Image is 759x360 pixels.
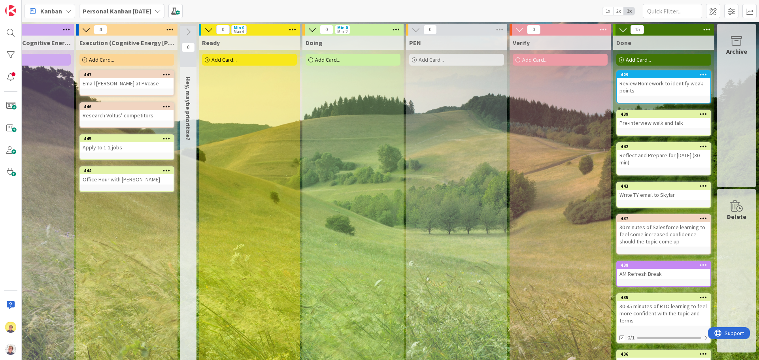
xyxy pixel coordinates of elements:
span: Ready [202,39,220,47]
span: Hey, maybe prioritize? [184,77,192,141]
div: Apply to 1-2 jobs [80,142,174,153]
span: Kanban [40,6,62,16]
a: 429Review Homework to identify weak points [616,70,711,104]
a: 442Reflect and Prepare for [DATE] (30 min) [616,142,711,175]
span: Add Card... [315,56,340,63]
a: 447Email [PERSON_NAME] at PVcase [79,70,174,96]
span: 1x [602,7,613,15]
div: 442 [617,143,710,150]
span: 0/1 [627,334,635,342]
span: 2x [613,7,624,15]
a: 445Apply to 1-2 jobs [79,134,174,160]
div: 439 [621,111,710,117]
span: PEN [409,39,421,47]
div: 438 [621,262,710,268]
span: 0 [527,25,540,34]
div: 429Review Homework to identify weak points [617,71,710,96]
div: 438AM Refresh Break [617,262,710,279]
span: Done [616,39,631,47]
div: 444Office Hour with [PERSON_NAME] [80,167,174,185]
div: 443Write TY email to Skylar [617,183,710,200]
div: 439 [617,111,710,118]
div: 429 [617,71,710,78]
a: 444Office Hour with [PERSON_NAME] [79,166,174,192]
a: 43530-45 minutes of RTO learning to feel more confident with the topic and terms0/1 [616,293,711,343]
div: 447 [80,71,174,78]
span: Add Card... [419,56,444,63]
div: 447 [84,72,174,77]
div: Min 0 [337,26,348,30]
span: 0 [423,25,437,34]
img: JW [5,322,16,333]
b: Personal Kanban [DATE] [83,7,151,15]
div: Write TY email to Skylar [617,190,710,200]
div: 446 [84,104,174,109]
div: 445 [84,136,174,141]
span: 0 [216,25,230,34]
div: 435 [617,294,710,301]
div: 446 [80,103,174,110]
div: Pre-interview walk and talk [617,118,710,128]
div: 435 [621,295,710,300]
img: Visit kanbanzone.com [5,5,16,16]
a: 443Write TY email to Skylar [616,182,711,208]
a: 43730 minutes of Salesforce learning to feel some increased confidence should the topic come up [616,214,711,254]
div: Archive [726,47,747,56]
span: Add Card... [626,56,651,63]
div: 439Pre-interview walk and talk [617,111,710,128]
a: 446Research Voltus’ competitors [79,102,174,128]
span: 15 [631,25,644,34]
input: Quick Filter... [643,4,702,18]
span: 0 [320,25,333,34]
div: 443 [621,183,710,189]
span: Verify [513,39,530,47]
span: Support [17,1,36,11]
div: 446Research Voltus’ competitors [80,103,174,121]
div: 30 minutes of Salesforce learning to feel some increased confidence should the topic come up [617,222,710,247]
div: AM Refresh Break [617,269,710,279]
span: Add Card... [89,56,114,63]
span: Add Card... [522,56,548,63]
div: 437 [621,216,710,221]
span: Add Card... [211,56,237,63]
div: 444 [84,168,174,173]
div: 429 [621,72,710,77]
a: 438AM Refresh Break [616,261,711,287]
div: Email [PERSON_NAME] at PVcase [80,78,174,89]
div: 445Apply to 1-2 jobs [80,135,174,153]
img: avatar [5,344,16,355]
div: 447Email [PERSON_NAME] at PVcase [80,71,174,89]
div: 436 [617,351,710,358]
div: Research Voltus’ competitors [80,110,174,121]
span: Execution (Cognitive Energy L-M) [79,39,174,47]
span: 3x [624,7,634,15]
span: 0 [181,43,195,52]
div: Delete [727,212,746,221]
div: 43530-45 minutes of RTO learning to feel more confident with the topic and terms [617,294,710,326]
div: Reflect and Prepare for [DATE] (30 min) [617,150,710,168]
div: 438 [617,262,710,269]
div: 442 [621,144,710,149]
div: 442Reflect and Prepare for [DATE] (30 min) [617,143,710,168]
div: 444 [80,167,174,174]
div: 436 [621,351,710,357]
div: 30-45 minutes of RTO learning to feel more confident with the topic and terms [617,301,710,326]
span: 4 [94,25,107,34]
div: 445 [80,135,174,142]
div: Min 0 [234,26,244,30]
div: 43730 minutes of Salesforce learning to feel some increased confidence should the topic come up [617,215,710,247]
div: Review Homework to identify weak points [617,78,710,96]
a: 439Pre-interview walk and talk [616,110,711,136]
div: Max 4 [234,30,244,34]
div: Max 2 [337,30,347,34]
span: Doing [306,39,323,47]
div: 443 [617,183,710,190]
div: Office Hour with [PERSON_NAME] [80,174,174,185]
div: 437 [617,215,710,222]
